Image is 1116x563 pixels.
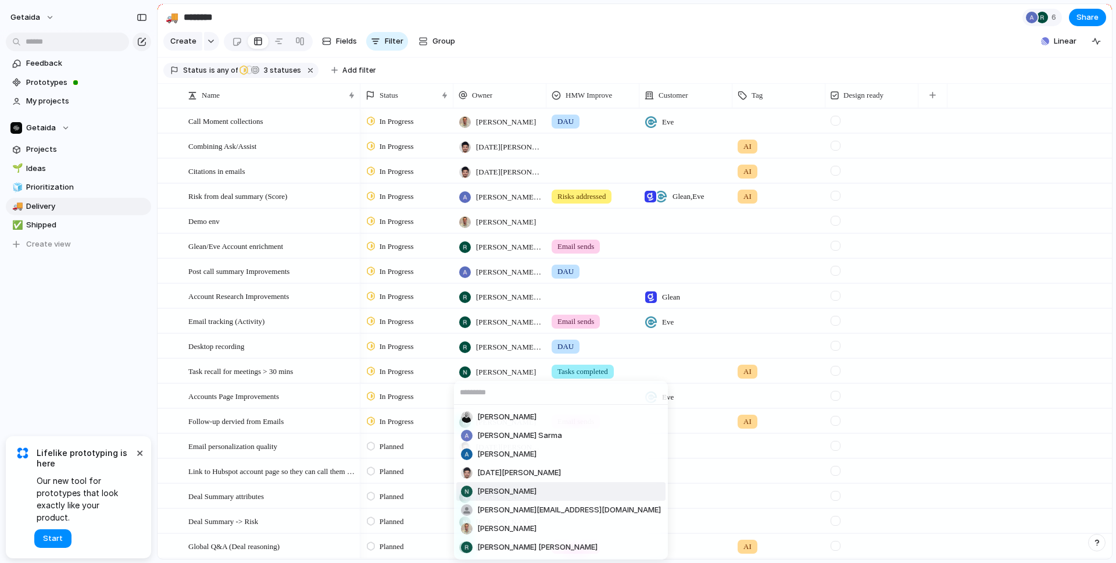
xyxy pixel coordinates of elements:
span: [DATE][PERSON_NAME] [477,467,561,479]
span: [PERSON_NAME] [477,411,536,423]
span: [PERSON_NAME] [477,486,536,497]
span: [PERSON_NAME] [PERSON_NAME] [477,541,598,553]
span: [PERSON_NAME] [477,523,536,535]
span: [PERSON_NAME] Sarma [477,430,562,441]
span: [PERSON_NAME] [477,448,536,460]
span: [PERSON_NAME][EMAIL_ADDRESS][DOMAIN_NAME] [477,504,661,516]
